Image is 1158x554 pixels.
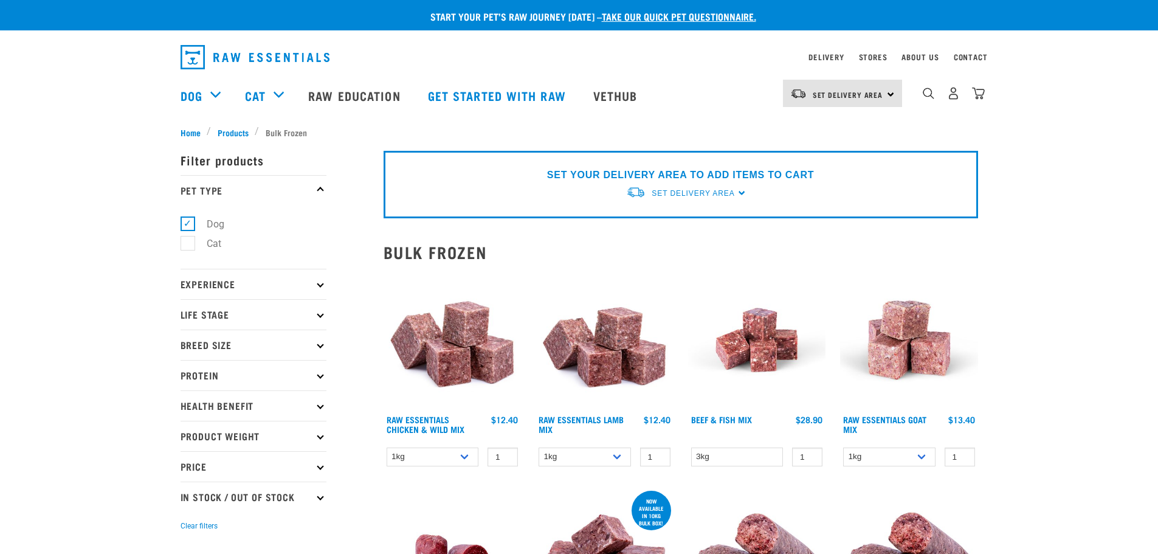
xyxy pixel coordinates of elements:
a: Get started with Raw [416,71,581,120]
div: now available in 10kg bulk box! [632,492,671,532]
img: van-moving.png [626,186,646,199]
input: 1 [792,448,822,466]
nav: breadcrumbs [181,126,978,139]
p: Price [181,451,326,482]
div: $12.40 [644,415,670,424]
p: Pet Type [181,175,326,206]
p: SET YOUR DELIVERY AREA TO ADD ITEMS TO CART [547,168,814,182]
a: take our quick pet questionnaire. [602,13,756,19]
a: Vethub [581,71,653,120]
p: Filter products [181,145,326,175]
p: Health Benefit [181,390,326,421]
p: Life Stage [181,299,326,330]
h2: Bulk Frozen [384,243,978,261]
img: van-moving.png [790,88,807,99]
span: Products [218,126,249,139]
a: Home [181,126,207,139]
p: In Stock / Out Of Stock [181,482,326,512]
div: $28.90 [796,415,822,424]
img: ?1041 RE Lamb Mix 01 [536,271,674,409]
a: Delivery [808,55,844,59]
img: Goat M Ix 38448 [840,271,978,409]
span: Set Delivery Area [813,92,883,97]
div: $12.40 [491,415,518,424]
input: 1 [488,448,518,466]
input: 1 [945,448,975,466]
a: Raw Essentials Chicken & Wild Mix [387,417,464,431]
p: Product Weight [181,421,326,451]
div: $13.40 [948,415,975,424]
a: Contact [954,55,988,59]
p: Experience [181,269,326,299]
input: 1 [640,448,670,466]
span: Set Delivery Area [652,189,734,198]
label: Dog [187,216,229,232]
a: Beef & Fish Mix [691,417,752,421]
button: Clear filters [181,521,218,531]
a: Cat [245,86,266,105]
a: About Us [901,55,939,59]
img: Pile Of Cubed Chicken Wild Meat Mix [384,271,522,409]
img: Raw Essentials Logo [181,45,329,69]
a: Products [211,126,255,139]
label: Cat [187,236,226,251]
nav: dropdown navigation [171,40,988,74]
a: Stores [859,55,887,59]
a: Dog [181,86,202,105]
img: Beef Mackerel 1 [688,271,826,409]
img: home-icon@2x.png [972,87,985,100]
p: Protein [181,360,326,390]
a: Raw Essentials Goat Mix [843,417,926,431]
a: Raw Education [296,71,415,120]
img: user.png [947,87,960,100]
a: Raw Essentials Lamb Mix [539,417,624,431]
img: home-icon-1@2x.png [923,88,934,99]
p: Breed Size [181,330,326,360]
span: Home [181,126,201,139]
